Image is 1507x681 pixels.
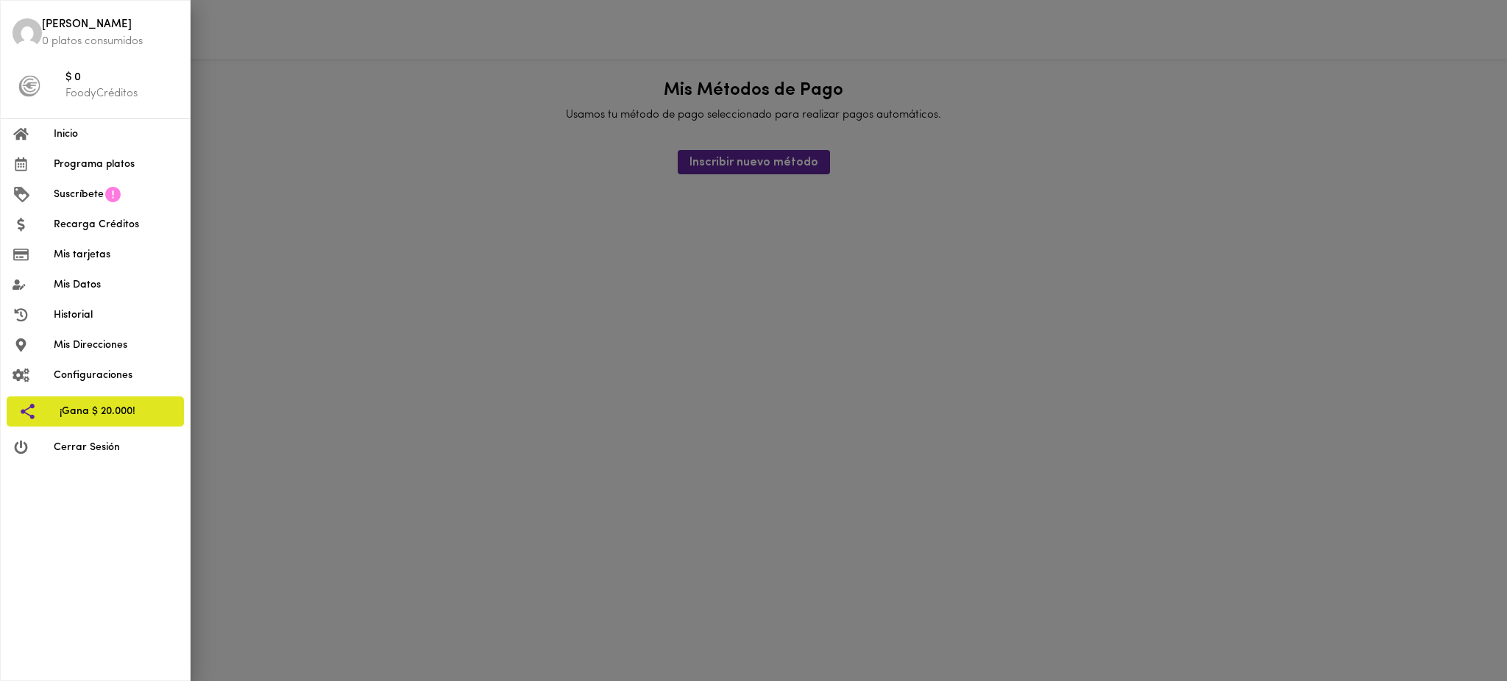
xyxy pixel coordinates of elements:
[60,404,172,419] span: ¡Gana $ 20.000!
[54,217,178,232] span: Recarga Créditos
[54,440,178,455] span: Cerrar Sesión
[42,17,178,34] span: [PERSON_NAME]
[42,34,178,49] p: 0 platos consumidos
[54,277,178,293] span: Mis Datos
[65,86,178,101] p: FoodyCréditos
[65,70,178,87] span: $ 0
[54,368,178,383] span: Configuraciones
[54,338,178,353] span: Mis Direcciones
[54,187,104,202] span: Suscríbete
[18,75,40,97] img: foody-creditos-black.png
[54,247,178,263] span: Mis tarjetas
[54,307,178,323] span: Historial
[54,157,178,172] span: Programa platos
[54,126,178,142] span: Inicio
[1422,596,1492,666] iframe: Messagebird Livechat Widget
